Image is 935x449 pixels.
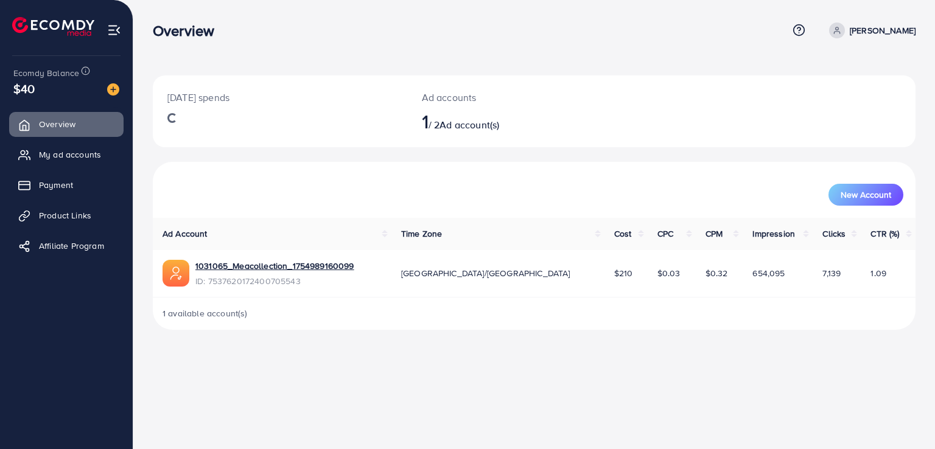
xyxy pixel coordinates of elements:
[195,260,354,272] a: 1031065_Meacollection_1754989160099
[752,267,785,279] span: 654,095
[822,267,841,279] span: 7,139
[195,275,354,287] span: ID: 7537620172400705543
[167,90,393,105] p: [DATE] spends
[39,179,73,191] span: Payment
[401,228,442,240] span: Time Zone
[163,307,248,319] span: 1 available account(s)
[828,184,903,206] button: New Account
[422,107,429,135] span: 1
[163,260,189,287] img: ic-ads-acc.e4c84228.svg
[614,267,633,279] span: $210
[752,228,795,240] span: Impression
[39,240,104,252] span: Affiliate Program
[12,17,94,36] img: logo
[657,228,673,240] span: CPC
[13,67,79,79] span: Ecomdy Balance
[422,110,583,133] h2: / 2
[13,80,35,97] span: $40
[422,90,583,105] p: Ad accounts
[9,142,124,167] a: My ad accounts
[9,112,124,136] a: Overview
[39,148,101,161] span: My ad accounts
[107,23,121,37] img: menu
[401,267,570,279] span: [GEOGRAPHIC_DATA]/[GEOGRAPHIC_DATA]
[841,190,891,199] span: New Account
[824,23,916,38] a: [PERSON_NAME]
[870,228,899,240] span: CTR (%)
[614,228,632,240] span: Cost
[870,267,886,279] span: 1.09
[9,234,124,258] a: Affiliate Program
[850,23,916,38] p: [PERSON_NAME]
[706,228,723,240] span: CPM
[39,209,91,221] span: Product Links
[9,203,124,228] a: Product Links
[163,228,208,240] span: Ad Account
[706,267,728,279] span: $0.32
[439,118,499,131] span: Ad account(s)
[153,22,224,40] h3: Overview
[822,228,846,240] span: Clicks
[9,173,124,197] a: Payment
[107,83,119,96] img: image
[39,118,75,130] span: Overview
[657,267,681,279] span: $0.03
